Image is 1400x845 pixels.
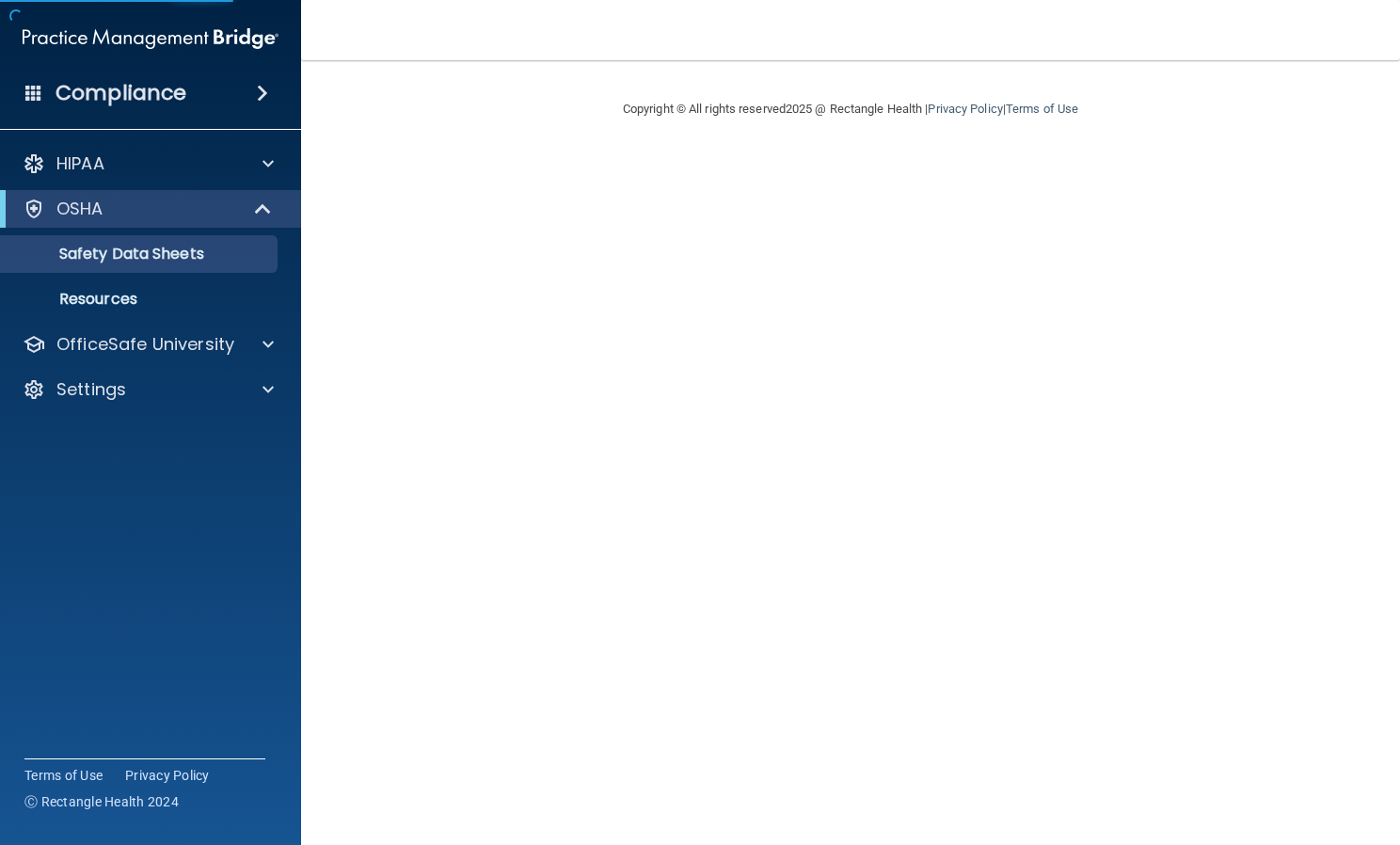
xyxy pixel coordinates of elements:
p: Resources [12,290,269,309]
a: Terms of Use [24,766,103,785]
a: Terms of Use [1006,102,1078,116]
h4: Compliance [56,80,186,106]
p: Settings [56,378,126,401]
a: OSHA [23,198,273,220]
div: Copyright © All rights reserved 2025 @ Rectangle Health | | [507,79,1194,139]
p: OfficeSafe University [56,333,234,356]
p: HIPAA [56,152,104,175]
span: Ⓒ Rectangle Health 2024 [24,792,179,811]
p: OSHA [56,198,103,220]
a: Privacy Policy [125,766,210,785]
a: HIPAA [23,152,274,175]
a: Privacy Policy [928,102,1002,116]
p: Safety Data Sheets [12,245,269,263]
a: OfficeSafe University [23,333,274,356]
a: Settings [23,378,274,401]
img: PMB logo [23,20,278,57]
